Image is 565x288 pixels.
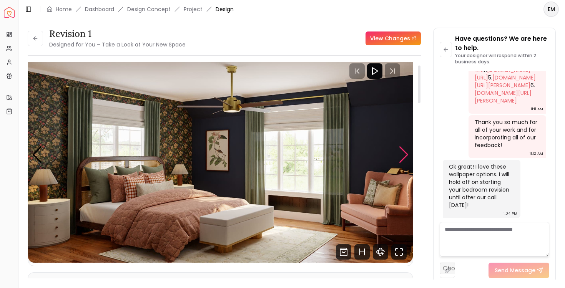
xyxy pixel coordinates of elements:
[504,210,517,217] div: 1:04 PM
[56,5,72,13] a: Home
[531,105,543,113] div: 11:11 AM
[455,34,549,53] p: Have questions? We are here to help.
[47,5,234,13] nav: breadcrumb
[475,66,530,81] a: [DOMAIN_NAME][URL]
[4,7,15,18] a: Spacejoy
[475,118,538,149] div: Thank you so much for all of your work and for incorporating all of our feedback!
[543,2,559,17] button: EM
[449,163,513,209] div: Ok great! I love these wallpaper options. I will hold off on starting your bedroom revision until...
[370,66,379,76] svg: Play
[28,46,413,263] div: 3 / 5
[373,244,388,260] svg: 360 View
[4,7,15,18] img: Spacejoy Logo
[28,46,413,263] img: Design Render 3
[216,5,234,13] span: Design
[184,5,203,13] a: Project
[354,244,370,260] svg: Hotspots Toggle
[391,244,407,260] svg: Fullscreen
[85,5,114,13] a: Dashboard
[475,74,536,89] a: [DOMAIN_NAME][URL][PERSON_NAME]
[28,46,413,263] div: Carousel
[399,146,409,163] div: Next slide
[49,28,186,40] h3: Revision 1
[32,146,42,163] div: Previous slide
[336,244,351,260] svg: Shop Products from this design
[455,53,549,65] p: Your designer will respond within 2 business days.
[366,31,421,45] a: View Changes
[530,150,543,157] div: 11:12 AM
[544,2,558,16] span: EM
[475,89,532,104] a: [DOMAIN_NAME][URL][PERSON_NAME]
[127,5,171,13] li: Design Concept
[49,41,186,48] small: Designed for You – Take a Look at Your New Space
